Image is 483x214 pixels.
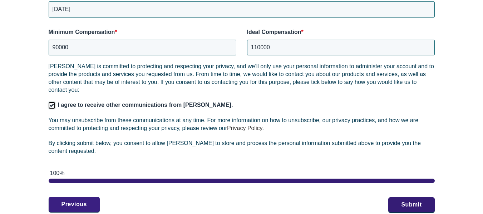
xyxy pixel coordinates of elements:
button: Previous [49,197,100,212]
input: I agree to receive other communications from [PERSON_NAME]. [49,102,55,109]
input: Monthly in USD [247,40,435,55]
a: Privacy Policy [227,125,262,131]
span: Ideal Compensation [247,29,301,35]
button: Submit [388,197,434,212]
p: You may unsubscribe from these communications at any time. For more information on how to unsubsc... [49,116,435,132]
input: Monthly in USD [49,40,236,55]
span: I agree to receive other communications from [PERSON_NAME]. [58,102,233,108]
span: Minimum Compensation [49,29,115,35]
p: By clicking submit below, you consent to allow [PERSON_NAME] to store and process the personal in... [49,139,435,155]
p: [PERSON_NAME] is committed to protecting and respecting your privacy, and we’ll only use your per... [49,63,435,94]
input: MM - DD - YYYY [49,1,435,17]
div: page 2 of 2 [49,179,435,183]
div: 100% [50,169,435,177]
